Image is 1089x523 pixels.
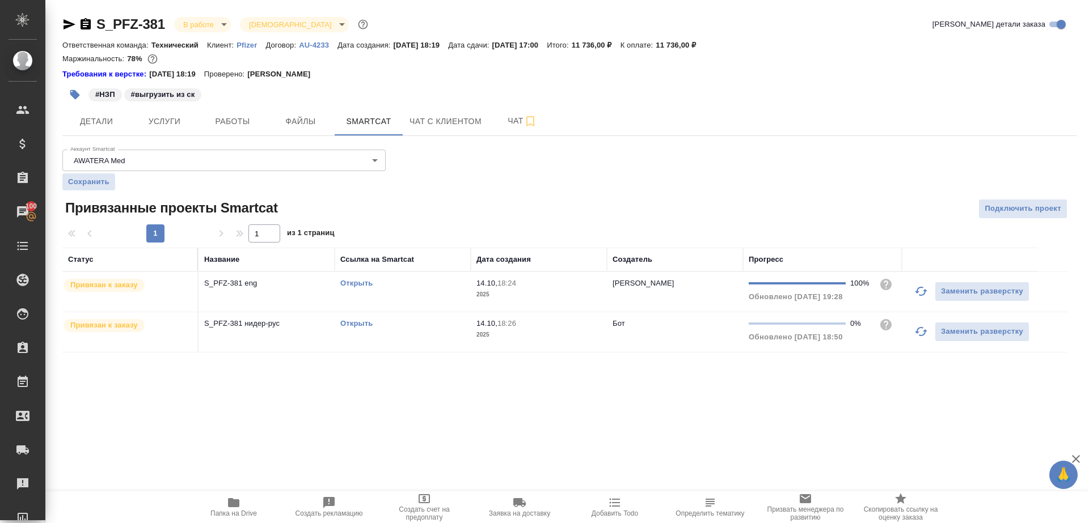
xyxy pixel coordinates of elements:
span: Услуги [137,114,192,129]
a: 100 [3,198,43,226]
button: Определить тематику [662,491,758,523]
span: Определить тематику [676,509,744,517]
span: Чат с клиентом [410,114,482,129]
div: 100% [850,278,870,289]
span: Детали [69,114,124,129]
button: Создать счет на предоплату [377,491,472,523]
span: Подключить проект [985,202,1061,215]
svg: Подписаться [524,114,537,128]
span: Обновлено [DATE] 19:28 [749,292,843,301]
p: Дата создания: [337,41,393,49]
span: Призвать менеджера по развитию [765,505,846,521]
p: 14.10, [476,319,497,328]
span: Сохранить [68,176,109,188]
p: Привязан к заказу [70,320,138,331]
button: Заменить разверстку [935,282,1029,301]
button: [DEMOGRAPHIC_DATA] [246,20,335,29]
span: Заявка на доставку [489,509,550,517]
button: 🙏 [1049,461,1078,489]
p: К оплате: [621,41,656,49]
button: Призвать менеджера по развитию [758,491,853,523]
div: Статус [68,254,94,265]
a: Требования к верстке: [62,69,149,80]
p: 11 736,00 ₽ [572,41,621,49]
button: Добавить Todo [567,491,662,523]
a: Открыть [340,319,373,328]
div: В работе [174,17,231,32]
span: Smartcat [341,114,396,129]
p: #выгрузить из ск [131,89,195,100]
button: В работе [180,20,217,29]
span: Обновлено [DATE] 18:50 [749,333,843,341]
p: 2025 [476,329,601,341]
p: #НЗП [95,89,115,100]
span: Заменить разверстку [941,325,1023,338]
span: 🙏 [1054,463,1073,487]
p: Ответственная команда: [62,41,151,49]
span: Работы [205,114,260,129]
button: Папка на Drive [186,491,281,523]
p: AU-4233 [299,41,337,49]
p: [DATE] 18:19 [149,69,204,80]
div: Дата создания [476,254,531,265]
span: Привязанные проекты Smartcat [62,199,278,217]
button: AWATERA Med [70,156,129,165]
p: 78% [127,54,145,63]
span: Чат [495,114,550,128]
p: S_PFZ-381 нидер-рус [204,318,329,329]
p: Pfizer [237,41,265,49]
div: AWATERA Med [62,150,386,171]
p: Бот [613,319,625,328]
a: S_PFZ-381 [96,16,165,32]
p: Привязан к заказу [70,279,138,291]
p: Маржинальность: [62,54,127,63]
span: из 1 страниц [287,226,335,243]
div: Нажми, чтобы открыть папку с инструкцией [62,69,149,80]
span: Заменить разверстку [941,285,1023,298]
button: Скопировать ссылку для ЯМессенджера [62,18,76,31]
div: Прогресс [749,254,783,265]
span: Скопировать ссылку на оценку заказа [860,505,942,521]
button: Доп статусы указывают на важность/срочность заказа [356,17,370,32]
button: 2127.63 RUB; [145,52,160,66]
p: Дата сдачи: [448,41,492,49]
div: Ссылка на Smartcat [340,254,414,265]
button: Создать рекламацию [281,491,377,523]
p: Итого: [547,41,571,49]
div: Создатель [613,254,652,265]
span: 100 [19,201,44,212]
div: В работе [240,17,348,32]
span: НЗП [87,89,123,99]
p: [DATE] 18:19 [394,41,449,49]
div: Название [204,254,239,265]
button: Скопировать ссылку на оценку заказа [853,491,948,523]
p: [DATE] 17:00 [492,41,547,49]
button: Заявка на доставку [472,491,567,523]
p: Технический [151,41,207,49]
p: 11 736,00 ₽ [656,41,704,49]
button: Добавить тэг [62,82,87,107]
p: Проверено: [204,69,248,80]
a: Pfizer [237,40,265,49]
p: 2025 [476,289,601,300]
span: Создать счет на предоплату [383,505,465,521]
span: выгрузить из ск [123,89,203,99]
button: Сохранить [62,173,115,190]
button: Подключить проект [978,199,1067,219]
p: S_PFZ-381 eng [204,278,329,289]
span: Файлы [273,114,328,129]
p: Клиент: [207,41,237,49]
p: 18:24 [497,279,516,287]
div: 0% [850,318,870,329]
span: Папка на Drive [210,509,257,517]
p: 14.10, [476,279,497,287]
p: [PERSON_NAME] [247,69,319,80]
p: Договор: [265,41,299,49]
button: Скопировать ссылку [79,18,92,31]
span: Создать рекламацию [296,509,363,517]
button: Заменить разверстку [935,322,1029,342]
span: Добавить Todo [592,509,638,517]
p: [PERSON_NAME] [613,279,674,287]
button: Обновить прогресс [907,278,935,305]
a: Открыть [340,279,373,287]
